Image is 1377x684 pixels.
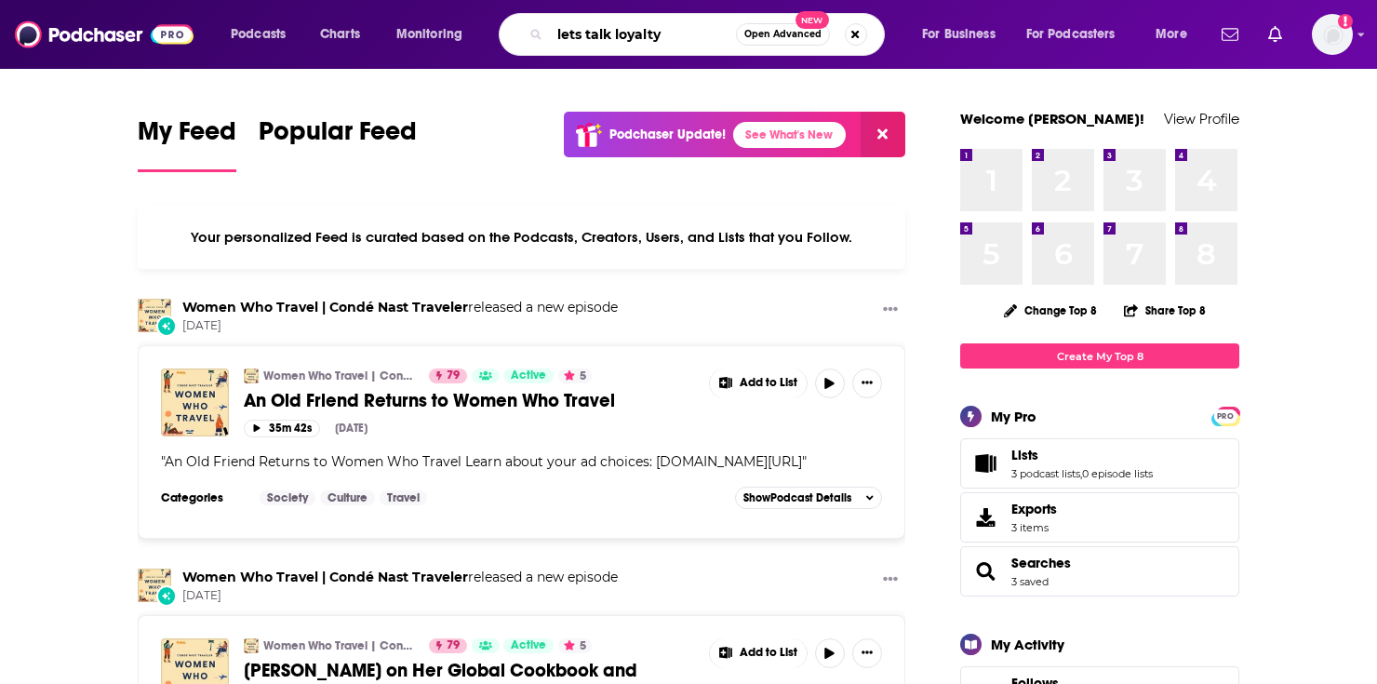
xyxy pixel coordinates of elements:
span: Exports [967,504,1004,530]
button: open menu [1014,20,1143,49]
a: Show notifications dropdown [1214,19,1246,50]
img: Women Who Travel | Condé Nast Traveler [244,369,259,383]
span: More [1156,21,1187,47]
a: See What's New [733,122,846,148]
span: For Podcasters [1026,21,1116,47]
span: An Old Friend Returns to Women Who Travel [244,389,615,412]
span: Searches [960,546,1239,597]
span: Exports [1011,501,1057,517]
button: 5 [558,638,592,653]
a: Culture [320,490,375,505]
a: 3 podcast lists [1011,467,1080,480]
div: Your personalized Feed is curated based on the Podcasts, Creators, Users, and Lists that you Follow. [138,206,905,269]
button: Show More Button [852,369,882,398]
a: 79 [429,369,467,383]
button: Show More Button [710,369,807,398]
button: Open AdvancedNew [736,23,830,46]
a: Lists [967,450,1004,476]
button: 5 [558,369,592,383]
a: Charts [308,20,371,49]
svg: Add a profile image [1338,14,1353,29]
a: Lists [1011,447,1153,463]
span: Lists [960,438,1239,489]
span: Show Podcast Details [743,491,851,504]
button: 35m 42s [244,420,320,437]
span: Open Advanced [744,30,822,39]
a: Searches [967,558,1004,584]
button: open menu [909,20,1019,49]
h3: released a new episode [182,299,618,316]
span: Logged in as oliviaschaefers [1312,14,1353,55]
span: 3 items [1011,521,1057,534]
span: Podcasts [231,21,286,47]
span: Add to List [740,376,797,390]
p: Podchaser Update! [609,127,726,142]
a: View Profile [1164,110,1239,127]
a: Create My Top 8 [960,343,1239,369]
a: Society [260,490,315,505]
span: Add to List [740,646,797,660]
span: My Feed [138,115,236,158]
a: Popular Feed [259,115,417,172]
button: Show More Button [852,638,882,668]
button: open menu [218,20,310,49]
a: Women Who Travel | Condé Nast Traveler [182,299,468,315]
a: Active [503,638,554,653]
button: Share Top 8 [1123,292,1207,329]
a: Show notifications dropdown [1261,19,1290,50]
span: Popular Feed [259,115,417,158]
a: Travel [380,490,427,505]
button: Show profile menu [1312,14,1353,55]
a: Active [503,369,554,383]
img: Women Who Travel | Condé Nast Traveler [138,569,171,602]
span: Lists [1011,447,1038,463]
a: An Old Friend Returns to Women Who Travel [244,389,696,412]
a: Women Who Travel | Condé Nast Traveler [182,569,468,585]
span: 79 [447,637,460,655]
img: User Profile [1312,14,1353,55]
h3: released a new episode [182,569,618,586]
button: Show More Button [710,638,807,668]
a: Women Who Travel | Condé Nast Traveler [138,299,171,332]
div: [DATE] [335,422,368,435]
button: ShowPodcast Details [735,487,882,509]
span: " " [161,453,807,470]
div: New Episode [156,585,177,606]
a: 79 [429,638,467,653]
img: Women Who Travel | Condé Nast Traveler [244,638,259,653]
img: An Old Friend Returns to Women Who Travel [161,369,229,436]
span: An Old Friend Returns to Women Who Travel Learn about your ad choices: [DOMAIN_NAME][URL] [165,453,802,470]
span: Charts [320,21,360,47]
a: My Feed [138,115,236,172]
span: Monitoring [396,21,462,47]
div: New Episode [156,315,177,336]
button: open menu [383,20,487,49]
h3: Categories [161,490,245,505]
span: [DATE] [182,318,618,334]
a: Women Who Travel | Condé Nast Traveler [263,369,417,383]
a: Searches [1011,555,1071,571]
div: My Activity [991,636,1064,653]
img: Podchaser - Follow, Share and Rate Podcasts [15,17,194,52]
span: New [795,11,829,29]
button: Show More Button [876,299,905,322]
a: Exports [960,492,1239,543]
button: Change Top 8 [993,299,1108,322]
a: Welcome [PERSON_NAME]! [960,110,1144,127]
a: 3 saved [1011,575,1049,588]
span: , [1080,467,1082,480]
button: Show More Button [876,569,905,592]
a: PRO [1214,409,1237,422]
span: Active [511,367,546,385]
span: Active [511,637,546,655]
a: Women Who Travel | Condé Nast Traveler [263,638,417,653]
div: My Pro [991,408,1036,425]
button: open menu [1143,20,1210,49]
